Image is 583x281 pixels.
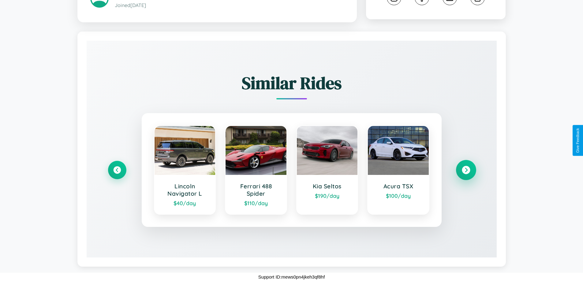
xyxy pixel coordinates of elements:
p: Support ID: mews0pn4jkeh3qf8hf [258,273,325,281]
div: $ 100 /day [374,192,423,199]
h3: Acura TSX [374,183,423,190]
div: Give Feedback [576,128,580,153]
h3: Ferrari 488 Spider [232,183,280,197]
a: Kia Seltos$190/day [296,125,358,215]
a: Acura TSX$100/day [367,125,429,215]
h2: Similar Rides [108,71,475,95]
a: Ferrari 488 Spider$110/day [225,125,287,215]
div: $ 190 /day [303,192,352,199]
h3: Lincoln Navigator L [161,183,209,197]
div: $ 40 /day [161,200,209,206]
p: Joined [DATE] [115,1,344,10]
div: $ 110 /day [232,200,280,206]
h3: Kia Seltos [303,183,352,190]
a: Lincoln Navigator L$40/day [154,125,216,215]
